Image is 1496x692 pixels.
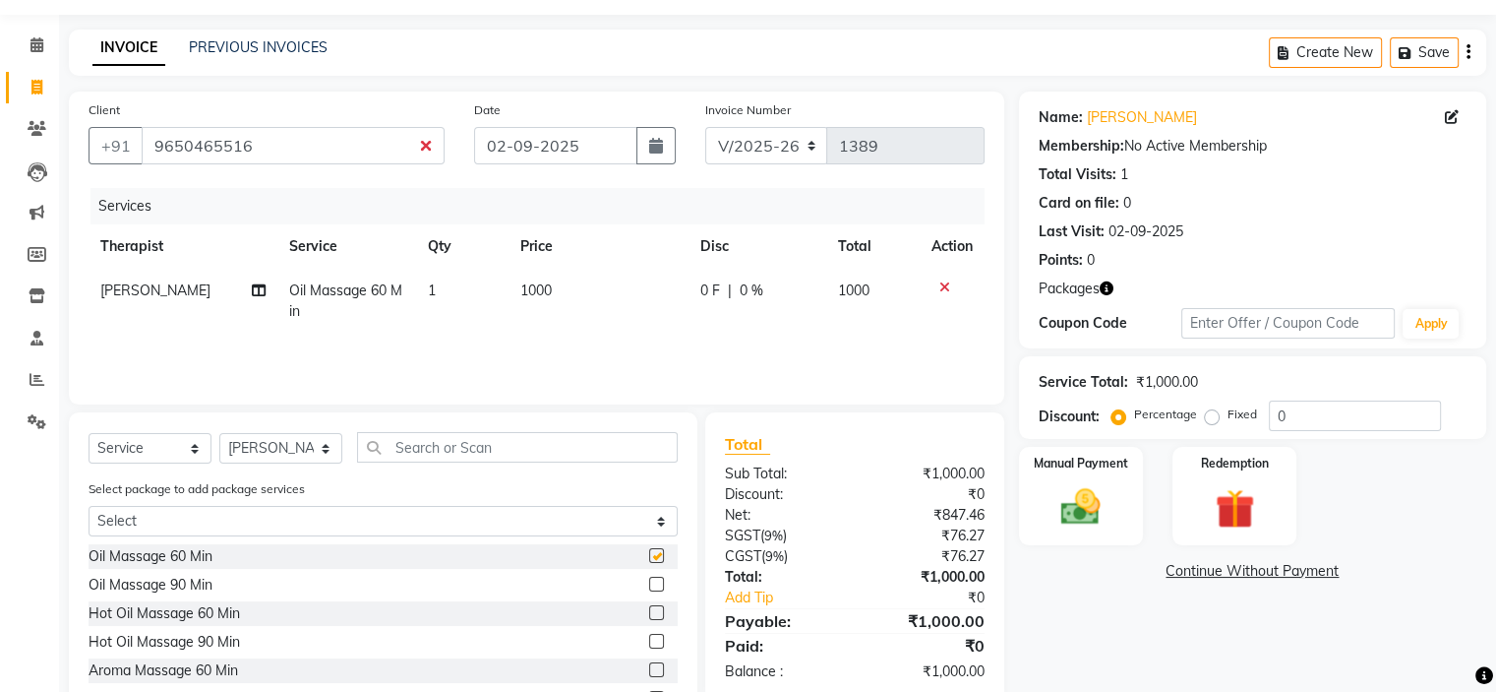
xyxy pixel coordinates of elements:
[1039,107,1083,128] div: Name:
[710,546,855,567] div: ( )
[1227,406,1257,423] label: Fixed
[1136,372,1198,393] div: ₹1,000.00
[1039,279,1100,299] span: Packages
[710,505,855,526] div: Net:
[725,434,770,455] span: Total
[277,224,416,269] th: Service
[855,546,999,567] div: ₹76.27
[740,281,763,301] span: 0 %
[90,188,999,224] div: Services
[710,661,855,682] div: Balance :
[1269,37,1382,68] button: Create New
[855,661,999,682] div: ₹1,000.00
[855,484,999,505] div: ₹0
[1039,164,1116,185] div: Total Visits:
[89,661,238,681] div: Aroma Massage 60 Min
[89,224,277,269] th: Therapist
[838,282,869,299] span: 1000
[428,282,436,299] span: 1
[1181,308,1396,339] input: Enter Offer / Coupon Code
[1120,164,1128,185] div: 1
[725,547,761,565] span: CGST
[728,281,732,301] span: |
[764,528,783,543] span: 9%
[1039,136,1124,157] div: Membership:
[725,527,760,544] span: SGST
[189,38,328,56] a: PREVIOUS INVOICES
[1201,455,1269,472] label: Redemption
[1023,561,1482,582] a: Continue Without Payment
[855,567,999,588] div: ₹1,000.00
[1034,455,1128,472] label: Manual Payment
[89,480,305,498] label: Select package to add package services
[710,609,855,633] div: Payable:
[1403,309,1459,339] button: Apply
[89,575,212,596] div: Oil Massage 90 Min
[509,224,688,269] th: Price
[89,127,144,164] button: +91
[1039,372,1128,393] div: Service Total:
[474,101,501,119] label: Date
[710,588,878,608] a: Add Tip
[89,603,240,624] div: Hot Oil Massage 60 Min
[878,588,998,608] div: ₹0
[855,634,999,658] div: ₹0
[1039,250,1083,271] div: Points:
[710,484,855,505] div: Discount:
[700,281,720,301] span: 0 F
[1134,406,1197,423] label: Percentage
[855,505,999,526] div: ₹847.46
[855,526,999,546] div: ₹76.27
[705,101,791,119] label: Invoice Number
[1390,37,1459,68] button: Save
[416,224,509,269] th: Qty
[100,282,210,299] span: [PERSON_NAME]
[89,101,120,119] label: Client
[1039,221,1105,242] div: Last Visit:
[710,634,855,658] div: Paid:
[710,526,855,546] div: ( )
[357,432,678,463] input: Search or Scan
[1087,250,1095,271] div: 0
[710,567,855,588] div: Total:
[765,548,784,564] span: 9%
[688,224,826,269] th: Disc
[89,546,212,567] div: Oil Massage 60 Min
[89,632,240,653] div: Hot Oil Massage 90 Min
[1087,107,1197,128] a: [PERSON_NAME]
[289,282,402,320] span: Oil Massage 60 Min
[1039,193,1119,214] div: Card on file:
[1039,313,1181,334] div: Coupon Code
[826,224,920,269] th: Total
[1108,221,1183,242] div: 02-09-2025
[1039,136,1466,157] div: No Active Membership
[855,609,999,633] div: ₹1,000.00
[1203,484,1267,534] img: _gift.svg
[142,127,445,164] input: Search by Name/Mobile/Email/Code
[520,282,552,299] span: 1000
[855,464,999,484] div: ₹1,000.00
[1039,407,1100,427] div: Discount:
[920,224,985,269] th: Action
[710,464,855,484] div: Sub Total:
[92,31,165,66] a: INVOICE
[1123,193,1131,214] div: 0
[1048,484,1112,530] img: _cash.svg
